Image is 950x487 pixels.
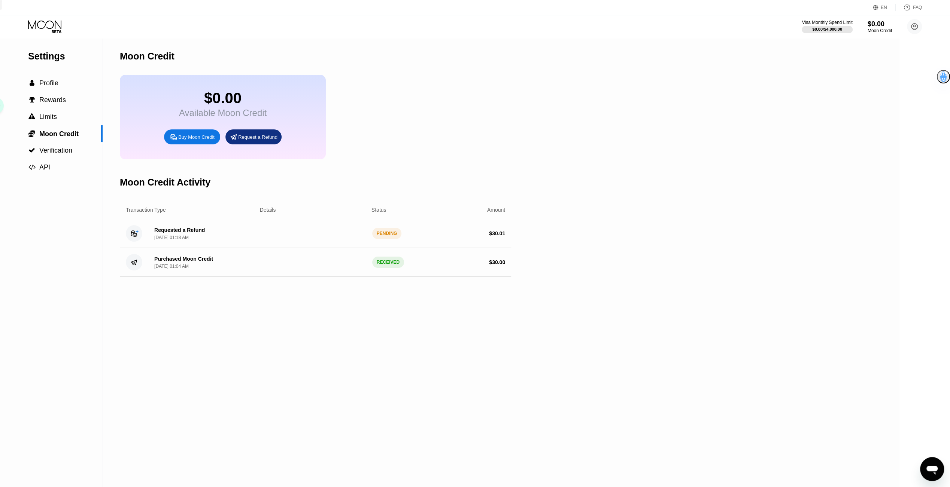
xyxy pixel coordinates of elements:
[881,5,887,10] div: EN
[28,130,35,137] span: 
[28,130,36,137] div: 
[28,80,36,86] div: 
[873,4,896,11] div: EN
[29,97,35,103] span: 
[179,108,267,118] div: Available Moon Credit
[920,457,944,481] iframe: 启动消息传送窗口的按钮
[39,96,66,104] span: Rewards
[28,113,35,120] span: 
[30,80,34,86] span: 
[868,20,892,28] div: $0.00
[39,130,79,138] span: Moon Credit
[39,147,72,154] span: Verification
[812,27,842,31] div: $0.00 / $4,000.00
[372,257,404,268] div: RECEIVED
[868,20,892,33] div: $0.00Moon Credit
[154,264,189,269] div: [DATE] 01:04 AM
[164,129,220,144] div: Buy Moon Credit
[120,177,210,188] div: Moon Credit Activity
[39,163,50,171] span: API
[120,51,174,62] div: Moon Credit
[179,90,267,107] div: $0.00
[154,227,205,233] div: Requested a Refund
[913,5,922,10] div: FAQ
[28,164,36,171] span: 
[178,134,215,140] div: Buy Moon Credit
[39,113,57,120] span: Limits
[225,129,282,144] div: Request a Refund
[802,20,852,25] div: Visa Monthly Spend Limit
[371,207,386,213] div: Status
[260,207,276,213] div: Details
[868,28,892,33] div: Moon Credit
[28,113,36,120] div: 
[28,147,35,154] span: 
[489,230,505,236] div: $ 30.01
[802,20,852,33] div: Visa Monthly Spend Limit$0.00/$4,000.00
[39,79,58,87] span: Profile
[28,97,36,103] div: 
[154,235,189,240] div: [DATE] 01:18 AM
[238,134,277,140] div: Request a Refund
[489,259,505,265] div: $ 30.00
[372,228,402,239] div: PENDING
[126,207,166,213] div: Transaction Type
[896,4,922,11] div: FAQ
[487,207,505,213] div: Amount
[28,51,103,62] div: Settings
[154,256,213,262] div: Purchased Moon Credit
[28,147,36,154] div: 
